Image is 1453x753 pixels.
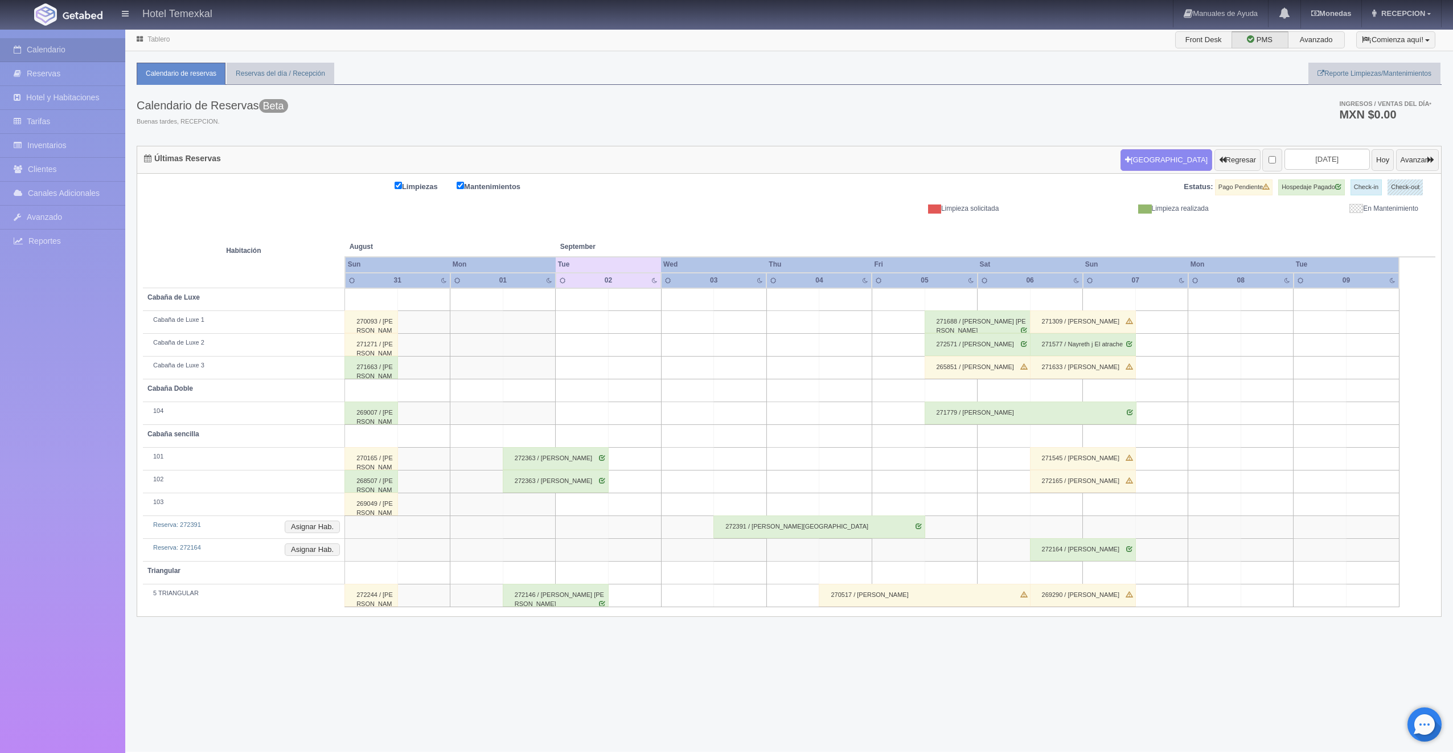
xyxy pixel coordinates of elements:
input: Mantenimientos [457,182,464,189]
div: 101 [147,452,340,461]
button: Regresar [1214,149,1261,171]
a: Reservas del día / Recepción [227,63,334,85]
label: Pago Pendiente [1215,179,1273,195]
label: Mantenimientos [457,179,537,193]
label: Hospedaje Pagado [1278,179,1345,195]
div: Cabaña de Luxe 1 [147,316,340,325]
button: Asignar Hab. [285,521,340,533]
th: Fri [872,257,977,272]
th: Mon [450,257,556,272]
div: 02 [592,276,625,285]
h4: Últimas Reservas [144,154,221,163]
div: 272363 / [PERSON_NAME] [503,470,609,493]
strong: Habitación [226,247,261,255]
a: Reserva: 272391 [153,521,201,528]
label: Check-in [1351,179,1382,195]
span: Buenas tardes, RECEPCION. [137,117,288,126]
div: 270165 / [PERSON_NAME] [344,447,398,470]
div: Cabaña de Luxe 3 [147,361,340,370]
div: 269007 / [PERSON_NAME] [PERSON_NAME] [344,402,398,424]
th: Mon [1188,257,1294,272]
div: 272165 / [PERSON_NAME] [1030,470,1136,493]
div: Limpieza realizada [1007,204,1217,214]
div: 102 [147,475,340,484]
div: 104 [147,407,340,416]
div: 270517 / [PERSON_NAME] [819,584,1031,607]
span: Beta [259,99,288,113]
div: 01 [486,276,519,285]
th: Wed [661,257,766,272]
div: 271545 / [PERSON_NAME] [1030,447,1136,470]
b: Monedas [1311,9,1351,18]
div: 271309 / [PERSON_NAME] [1030,310,1136,333]
label: PMS [1232,31,1288,48]
input: Limpiezas [395,182,402,189]
h3: Calendario de Reservas [137,99,288,112]
b: Cabaña de Luxe [147,293,200,301]
div: 272363 / [PERSON_NAME] [503,447,609,470]
div: 268507 / [PERSON_NAME] [344,470,398,493]
div: 08 [1224,276,1257,285]
div: 06 [1013,276,1046,285]
img: Getabed [34,3,57,26]
b: Cabaña sencilla [147,430,199,438]
div: 272571 / [PERSON_NAME] [925,333,1031,356]
button: [GEOGRAPHIC_DATA] [1120,149,1212,171]
b: Triangular [147,567,180,575]
div: 09 [1329,276,1362,285]
button: Hoy [1372,149,1394,171]
div: 270093 / [PERSON_NAME] [344,310,398,333]
h4: Hotel Temexkal [142,6,212,20]
div: 5 TRIANGULAR [147,589,340,598]
div: 103 [147,498,340,507]
a: Tablero [147,35,170,43]
th: Thu [766,257,872,272]
span: September [560,242,762,252]
h3: MXN $0.00 [1339,109,1431,120]
div: Cabaña de Luxe 2 [147,338,340,347]
div: Limpieza solicitada [798,204,1007,214]
span: August [350,242,551,252]
div: 272244 / [PERSON_NAME] [344,584,398,607]
div: 272146 / [PERSON_NAME] [PERSON_NAME] [503,584,609,607]
div: En Mantenimiento [1217,204,1427,214]
div: 269049 / [PERSON_NAME] Del [PERSON_NAME] [344,493,398,515]
span: RECEPCION [1378,9,1425,18]
div: 07 [1119,276,1152,285]
label: Limpiezas [395,179,455,193]
div: 272391 / [PERSON_NAME][GEOGRAPHIC_DATA] [713,515,925,538]
div: 269290 / [PERSON_NAME] [1030,584,1136,607]
div: 271688 / [PERSON_NAME] [PERSON_NAME] [925,310,1031,333]
div: 31 [381,276,414,285]
a: Reserva: 272164 [153,544,201,551]
div: 271779 / [PERSON_NAME] [925,402,1136,424]
img: Getabed [63,11,102,19]
button: Asignar Hab. [285,543,340,556]
div: 265851 / [PERSON_NAME] [925,356,1031,379]
div: 271577 / Nayreth j El atrache [1030,333,1136,356]
th: Sun [345,257,450,272]
label: Avanzado [1288,31,1345,48]
a: Calendario de reservas [137,63,225,85]
div: 271633 / [PERSON_NAME] [1030,356,1136,379]
th: Tue [556,257,661,272]
div: 271271 / [PERSON_NAME] [344,333,398,356]
th: Sat [978,257,1083,272]
label: Front Desk [1175,31,1232,48]
div: 05 [908,276,941,285]
label: Estatus: [1184,182,1213,193]
b: Cabaña Doble [147,384,193,392]
div: 04 [803,276,836,285]
th: Sun [1083,257,1188,272]
div: 272164 / [PERSON_NAME] [1030,538,1136,561]
a: Reporte Limpiezas/Mantenimientos [1308,63,1440,85]
button: Avanzar [1396,149,1439,171]
div: 271663 / [PERSON_NAME] [344,356,398,379]
label: Check-out [1388,179,1423,195]
span: Ingresos / Ventas del día [1339,100,1431,107]
button: ¡Comienza aquí! [1356,31,1435,48]
th: Tue [1294,257,1399,272]
div: 03 [697,276,730,285]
